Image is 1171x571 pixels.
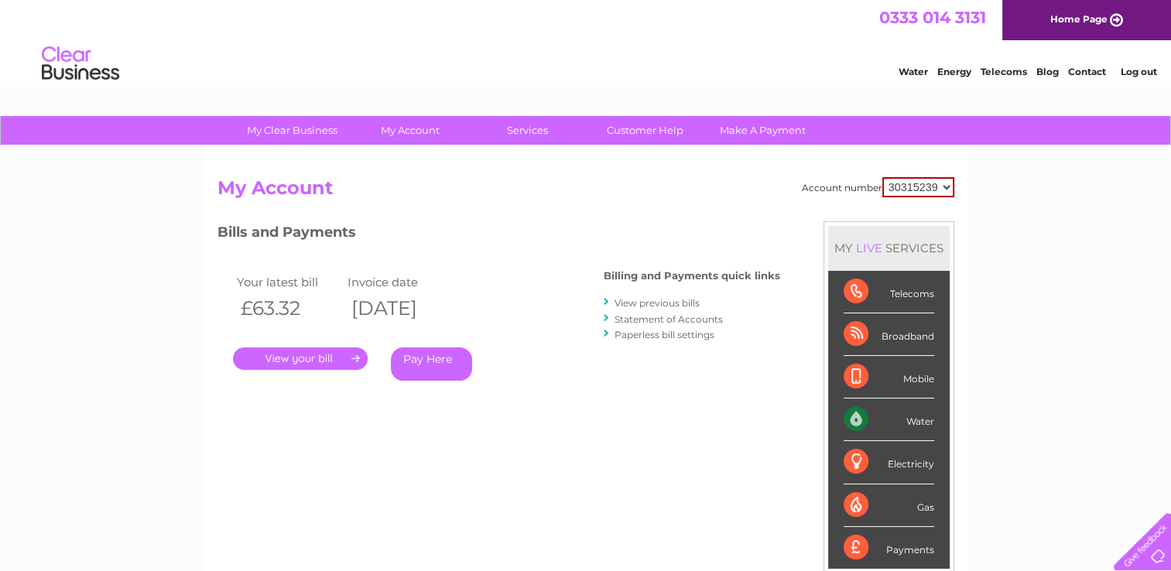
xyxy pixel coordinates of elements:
[1068,66,1106,77] a: Contact
[41,40,120,87] img: logo.png
[844,484,934,527] div: Gas
[879,8,986,27] a: 0333 014 3131
[899,66,928,77] a: Water
[615,313,723,325] a: Statement of Accounts
[581,116,709,145] a: Customer Help
[844,441,934,484] div: Electricity
[217,221,780,248] h3: Bills and Payments
[228,116,356,145] a: My Clear Business
[853,241,885,255] div: LIVE
[233,347,368,370] a: .
[844,313,934,356] div: Broadband
[699,116,827,145] a: Make A Payment
[1036,66,1059,77] a: Blog
[464,116,591,145] a: Services
[828,226,950,270] div: MY SERVICES
[844,271,934,313] div: Telecoms
[391,347,472,381] a: Pay Here
[615,297,700,309] a: View previous bills
[233,292,344,324] th: £63.32
[344,272,455,292] td: Invoice date
[937,66,971,77] a: Energy
[604,270,780,282] h4: Billing and Payments quick links
[1120,66,1156,77] a: Log out
[844,527,934,569] div: Payments
[615,329,714,340] a: Paperless bill settings
[844,356,934,398] div: Mobile
[981,66,1027,77] a: Telecoms
[844,398,934,441] div: Water
[221,9,952,75] div: Clear Business is a trading name of Verastar Limited (registered in [GEOGRAPHIC_DATA] No. 3667643...
[233,272,344,292] td: Your latest bill
[344,292,455,324] th: [DATE]
[346,116,474,145] a: My Account
[217,177,954,207] h2: My Account
[802,177,954,197] div: Account number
